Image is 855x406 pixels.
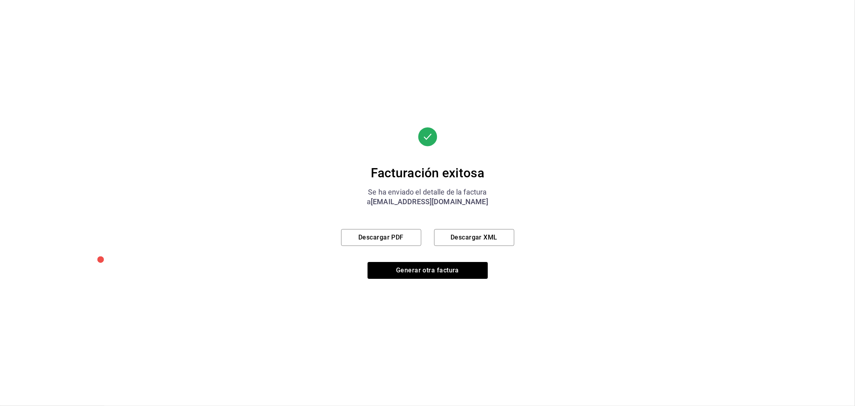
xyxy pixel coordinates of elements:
[341,197,514,207] div: a
[341,187,514,197] div: Se ha enviado el detalle de la factura
[434,229,514,246] button: Descargar XML
[341,165,514,181] div: Facturación exitosa
[341,229,421,246] button: Descargar PDF
[371,197,488,206] span: [EMAIL_ADDRESS][DOMAIN_NAME]
[368,262,488,279] button: Generar otra factura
